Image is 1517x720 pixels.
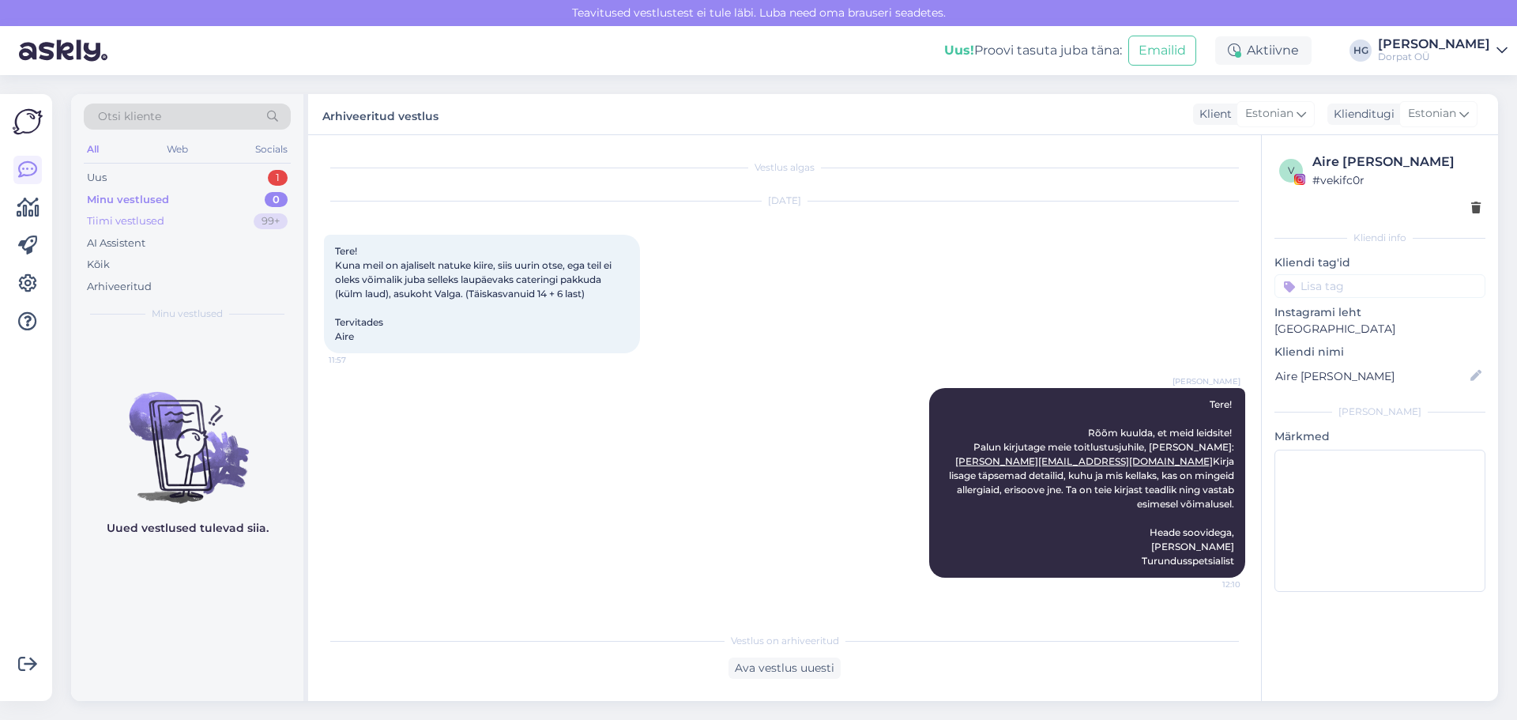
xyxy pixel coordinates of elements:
div: Minu vestlused [87,192,169,208]
p: Uued vestlused tulevad siia. [107,520,269,537]
div: AI Assistent [87,236,145,251]
p: Märkmed [1274,428,1485,445]
div: Web [164,139,191,160]
div: 1 [268,170,288,186]
div: Tiimi vestlused [87,213,164,229]
span: Vestlus on arhiveeritud [731,634,839,648]
div: [DATE] [324,194,1245,208]
div: 0 [265,192,288,208]
a: [PERSON_NAME]Dorpat OÜ [1378,38,1508,63]
div: Kliendi info [1274,231,1485,245]
div: [PERSON_NAME] [1274,405,1485,419]
div: Vestlus algas [324,160,1245,175]
div: HG [1349,40,1372,62]
input: Lisa tag [1274,274,1485,298]
a: [PERSON_NAME][EMAIL_ADDRESS][DOMAIN_NAME] [955,455,1213,467]
div: All [84,139,102,160]
div: Socials [252,139,291,160]
div: Kõik [87,257,110,273]
input: Lisa nimi [1275,368,1467,385]
label: Arhiveeritud vestlus [322,104,439,125]
span: 11:57 [329,354,388,366]
button: Emailid [1128,36,1196,66]
div: [PERSON_NAME] [1378,38,1490,51]
span: Estonian [1408,105,1456,123]
p: Instagrami leht [1274,304,1485,321]
div: Uus [87,170,107,186]
p: [GEOGRAPHIC_DATA] [1274,321,1485,337]
div: Aire [PERSON_NAME] [1312,153,1481,172]
span: [PERSON_NAME] [1173,375,1240,387]
p: Kliendi tag'id [1274,254,1485,271]
img: Askly Logo [13,107,43,137]
b: Uus! [944,43,974,58]
div: Klient [1193,106,1232,123]
span: Estonian [1245,105,1293,123]
div: # vekifc0r [1312,172,1481,189]
img: No chats [71,364,303,506]
div: 99+ [254,213,288,229]
div: Arhiveeritud [87,279,152,295]
span: 12:10 [1181,579,1240,590]
div: Ava vestlus uuesti [728,658,841,679]
div: Proovi tasuta juba täna: [944,41,1122,60]
span: Tere! Kuna meil on ajaliselt natuke kiire, siis uurin otse, ega teil ei oleks võimalik juba selle... [335,245,614,342]
p: Kliendi nimi [1274,344,1485,360]
span: v [1288,164,1294,176]
span: Otsi kliente [98,108,161,125]
div: Klienditugi [1327,106,1395,123]
div: Dorpat OÜ [1378,51,1490,63]
span: Minu vestlused [152,307,223,321]
div: Aktiivne [1215,36,1312,65]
